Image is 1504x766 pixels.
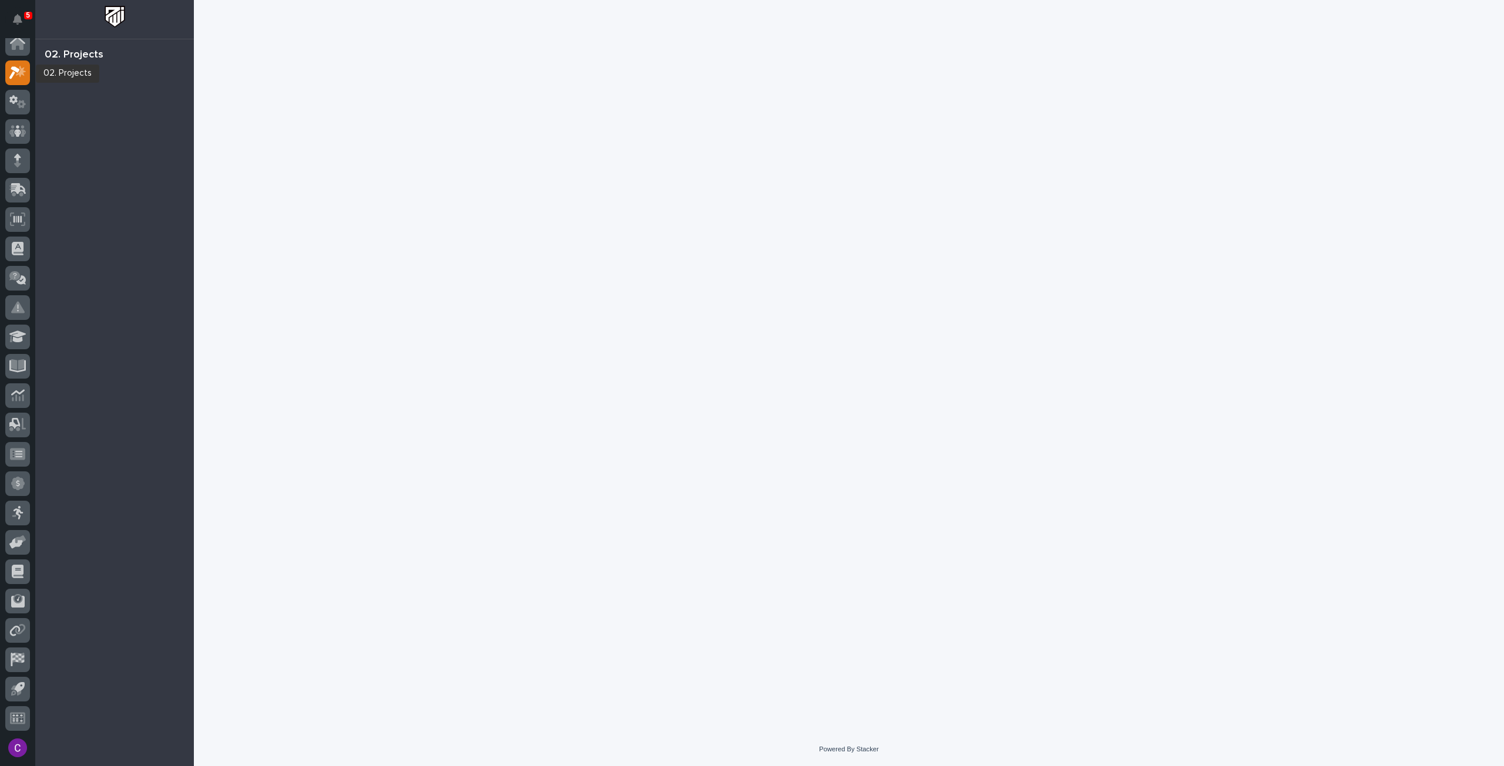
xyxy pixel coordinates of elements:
img: Workspace Logo [104,6,126,28]
div: Notifications5 [15,14,30,33]
button: users-avatar [5,735,30,760]
p: 5 [26,11,30,19]
div: 02. Projects [45,49,103,62]
button: Notifications [5,7,30,32]
a: Powered By Stacker [819,745,878,752]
